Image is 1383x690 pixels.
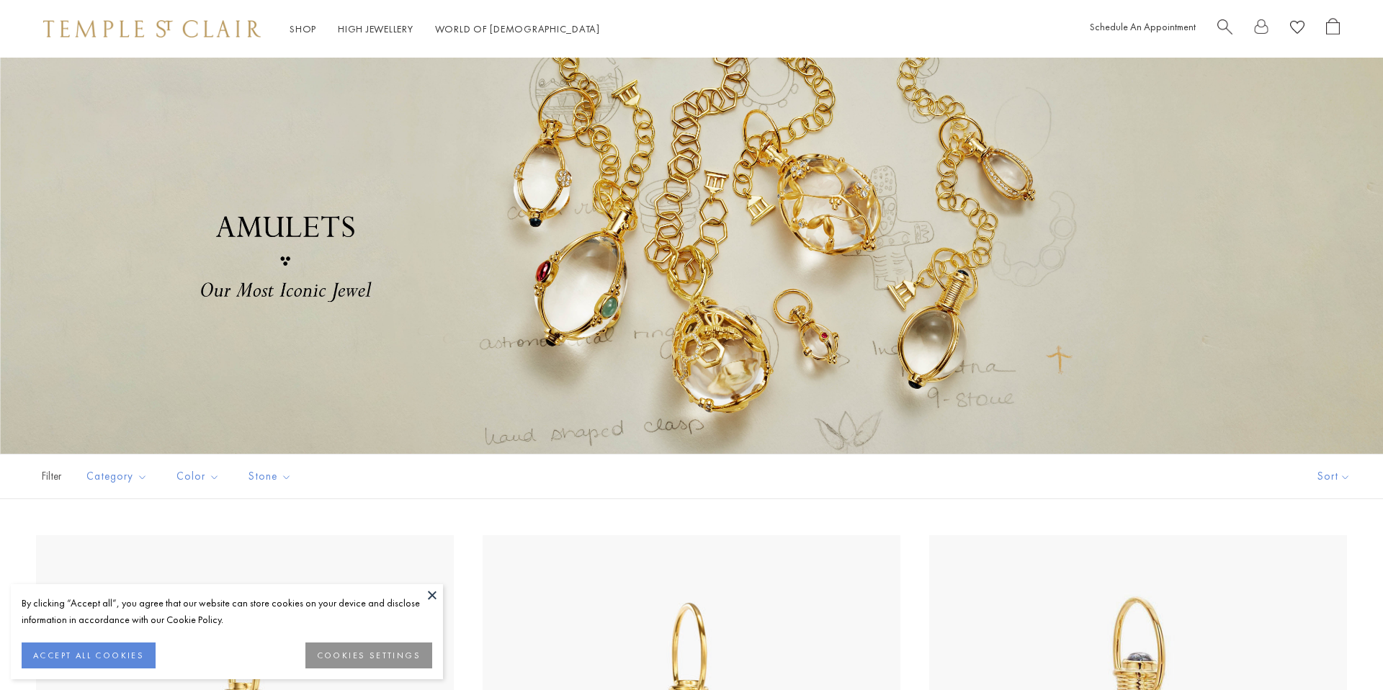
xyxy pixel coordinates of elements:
[166,460,230,493] button: Color
[290,22,316,35] a: ShopShop
[238,460,303,493] button: Stone
[338,22,413,35] a: High JewelleryHigh Jewellery
[1090,20,1196,33] a: Schedule An Appointment
[241,467,303,485] span: Stone
[305,642,432,668] button: COOKIES SETTINGS
[435,22,600,35] a: World of [DEMOGRAPHIC_DATA]World of [DEMOGRAPHIC_DATA]
[22,642,156,668] button: ACCEPT ALL COOKIES
[76,460,158,493] button: Category
[169,467,230,485] span: Color
[290,20,600,38] nav: Main navigation
[1326,18,1340,40] a: Open Shopping Bag
[1285,454,1383,498] button: Show sort by
[1311,622,1369,676] iframe: Gorgias live chat messenger
[1217,18,1232,40] a: Search
[79,467,158,485] span: Category
[1290,18,1304,40] a: View Wishlist
[43,20,261,37] img: Temple St. Clair
[22,595,432,628] div: By clicking “Accept all”, you agree that our website can store cookies on your device and disclos...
